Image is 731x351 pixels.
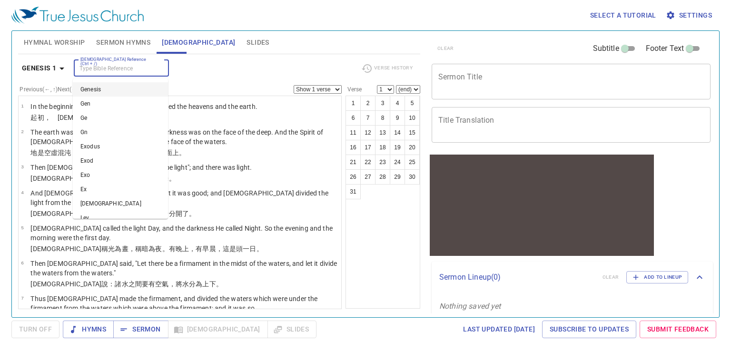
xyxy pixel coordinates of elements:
[18,59,72,77] button: Genesis 1
[375,125,390,140] button: 13
[586,7,660,24] button: Select a tutorial
[96,37,150,49] span: Sermon Hymns
[216,245,263,253] wh1242: ，這是頭一
[550,323,629,335] span: Subscribe to Updates
[44,114,162,121] wh7225: ， [DEMOGRAPHIC_DATA]
[247,37,269,49] span: Slides
[375,96,390,111] button: 3
[249,245,263,253] wh259: 日
[542,321,636,338] a: Subscribe to Updates
[346,87,362,92] label: Verse
[169,175,176,182] wh216: 。
[162,210,196,217] wh216: 暗
[73,211,168,225] li: Lev
[70,323,106,335] span: Hymns
[375,169,390,185] button: 28
[640,321,716,338] a: Submit Feedback
[593,43,619,54] span: Subtitle
[189,280,223,288] wh4325: 分
[428,153,656,258] iframe: from-child
[346,155,361,170] button: 21
[375,110,390,126] button: 8
[38,149,186,156] wh776: 是
[390,155,405,170] button: 24
[113,321,168,338] button: Sermon
[360,140,375,155] button: 17
[172,149,186,156] wh6440: 上
[24,37,85,49] span: Hymnal Worship
[128,280,223,288] wh4325: 之間
[121,323,160,335] span: Sermon
[30,259,338,278] p: Then [DEMOGRAPHIC_DATA] said, "Let there be a firmament in the midst of the waters, and let it di...
[73,82,168,97] li: Genesis
[128,245,263,253] wh3117: ，稱
[73,97,168,111] li: Gen
[30,163,252,172] p: Then [DEMOGRAPHIC_DATA] said, "Let there be light"; and there was light.
[668,10,712,21] span: Settings
[390,169,405,185] button: 29
[405,155,420,170] button: 25
[405,169,420,185] button: 30
[346,140,361,155] button: 16
[73,125,168,139] li: Gn
[21,225,23,230] span: 5
[632,273,682,282] span: Add to Lineup
[142,280,223,288] wh8432: 要有空氣
[63,321,114,338] button: Hymns
[257,245,263,253] wh3117: 。
[30,279,338,289] p: [DEMOGRAPHIC_DATA]
[142,245,263,253] wh7121: 暗
[73,196,168,211] li: [DEMOGRAPHIC_DATA]
[30,113,257,122] p: 起初
[664,7,716,24] button: Settings
[346,96,361,111] button: 1
[77,63,150,74] input: Type Bible Reference
[108,280,223,288] wh559: ：諸水
[346,110,361,126] button: 6
[21,164,23,169] span: 3
[152,149,186,156] wh7363: 在水
[346,125,361,140] button: 11
[30,244,338,253] p: [DEMOGRAPHIC_DATA]
[439,272,595,283] p: Sermon Lineup ( 0 )
[30,148,338,157] p: 地
[73,168,168,182] li: Exo
[390,140,405,155] button: 19
[30,102,257,111] p: In the beginning [DEMOGRAPHIC_DATA] created the heavens and the earth.
[166,149,186,156] wh4325: 面
[73,154,168,168] li: Exod
[189,245,263,253] wh6153: ，有早晨
[58,149,186,156] wh8414: 混沌
[73,139,168,154] li: Exodus
[463,323,535,335] span: Last updated [DATE]
[21,103,23,108] span: 1
[196,280,223,288] wh914: 為上下。
[360,110,375,126] button: 7
[162,37,235,49] span: [DEMOGRAPHIC_DATA]
[22,62,57,74] b: Genesis 1
[71,149,186,156] wh922: ，淵
[115,245,263,253] wh216: 為晝
[101,245,263,253] wh430: 稱
[30,188,338,207] p: And [DEMOGRAPHIC_DATA] saw the light, that it was good; and [DEMOGRAPHIC_DATA] divided the light ...
[21,295,23,301] span: 7
[101,280,223,288] wh430: 說
[390,125,405,140] button: 14
[439,302,501,311] i: Nothing saved yet
[360,169,375,185] button: 27
[346,184,361,199] button: 31
[148,245,263,253] wh2822: 為夜
[459,321,539,338] a: Last updated [DATE]
[375,155,390,170] button: 23
[30,224,338,243] p: [DEMOGRAPHIC_DATA] called the light Day, and the darkness He called Night. So the evening and the...
[590,10,656,21] span: Select a tutorial
[647,323,709,335] span: Submit Feedback
[20,87,85,92] label: Previous (←, ↑) Next (→, ↓)
[405,125,420,140] button: 15
[390,110,405,126] button: 9
[626,271,688,283] button: Add to Lineup
[21,260,23,265] span: 6
[405,96,420,111] button: 5
[169,280,223,288] wh7549: ，將水
[73,111,168,125] li: Ge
